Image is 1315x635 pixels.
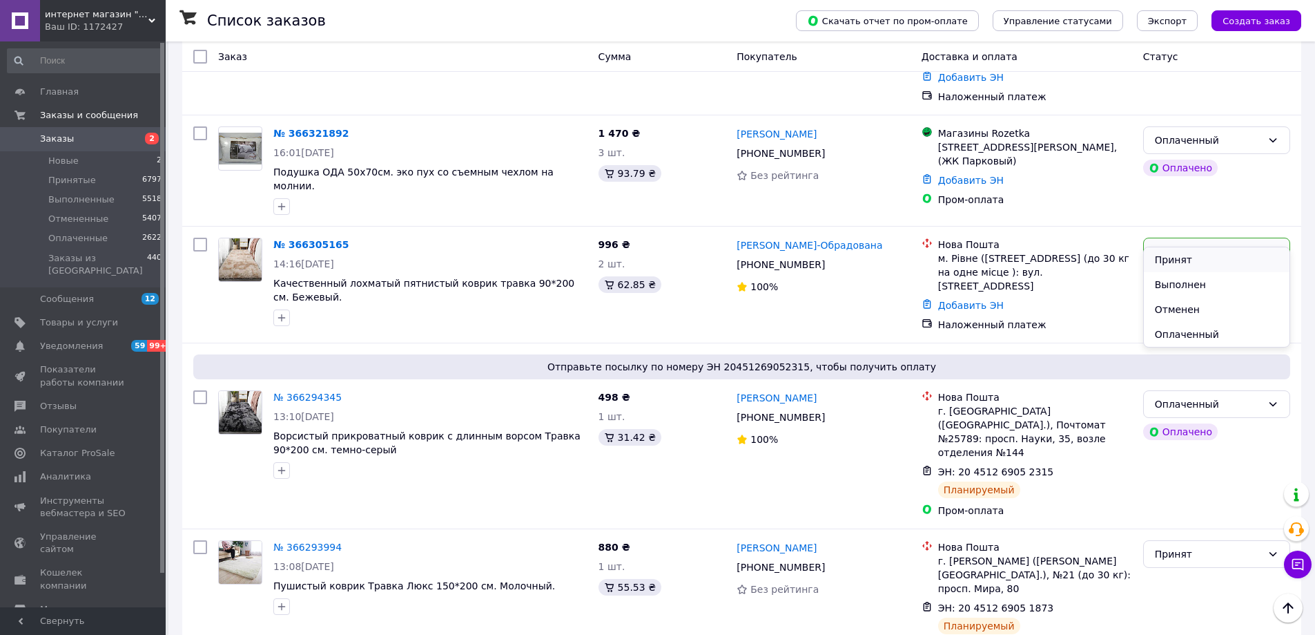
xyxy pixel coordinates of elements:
[938,238,1132,252] div: Нова Пошта
[598,579,661,596] div: 55.53 ₴
[45,8,148,21] span: интернет магазин " Интер Маркет"
[750,584,819,595] span: Без рейтинга
[737,541,817,555] a: [PERSON_NAME]
[273,147,334,158] span: 16:01[DATE]
[218,238,262,282] a: Фото товару
[40,293,94,305] span: Сообщения
[40,86,79,98] span: Главная
[142,193,162,206] span: 5518
[750,281,778,292] span: 100%
[40,471,91,483] span: Аналитика
[938,540,1132,554] div: Нова Пошта
[938,404,1132,459] div: г. [GEOGRAPHIC_DATA] ([GEOGRAPHIC_DATA].), Почтомат №25789: просп. Науки, 35, возле отделения №144
[598,429,661,446] div: 31.42 ₴
[219,133,262,164] img: Фото товару
[796,10,979,31] button: Скачать отчет по пром-оплате
[142,293,159,305] span: 12
[938,618,1020,634] div: Планируемый
[938,390,1132,404] div: Нова Пошта
[737,391,817,405] a: [PERSON_NAME]
[1155,397,1262,412] div: Оплаченный
[273,561,334,572] span: 13:08[DATE]
[1143,51,1178,62] span: Статус
[45,21,166,33] div: Ваш ID: 1172427
[273,430,581,455] a: Ворсистый прикроватный коврик с длинным ворсом Травка 90*200 см. темно-серый
[598,561,625,572] span: 1 шт.
[737,412,825,423] span: [PHONE_NUMBER]
[131,340,147,352] span: 59
[938,90,1132,104] div: Наложенный платеж
[273,278,574,303] a: Качественный лохматый пятнистый коврик травка 90*200 см. Бежевый.
[737,148,825,159] span: [PHONE_NUMBER]
[938,504,1132,518] div: Пром-оплата
[598,258,625,269] span: 2 шт.
[273,258,334,269] span: 14:16[DATE]
[737,127,817,141] a: [PERSON_NAME]
[938,140,1132,168] div: [STREET_ADDRESS][PERSON_NAME], (ЖК Парковый)
[219,391,262,434] img: Фото товару
[598,128,641,139] span: 1 470 ₴
[40,133,74,145] span: Заказы
[598,276,661,293] div: 62.85 ₴
[993,10,1123,31] button: Управление статусами
[938,252,1132,293] div: м. Рівне ([STREET_ADDRESS] (до 30 кг на одне місце ): вул. [STREET_ADDRESS]
[218,390,262,435] a: Фото товару
[938,603,1054,614] span: ЭН: 20 4512 6905 1873
[40,567,128,591] span: Кошелек компании
[40,424,97,436] span: Покупатели
[40,316,118,329] span: Товары и услуги
[938,175,1004,186] a: Добавить ЭН
[1137,10,1198,31] button: Экспорт
[938,554,1132,596] div: г. [PERSON_NAME] ([PERSON_NAME][GEOGRAPHIC_DATA].), №21 (до 30 кг): просп. Мира, 80
[273,580,555,591] a: Пушистый коврик Травка Люкс 150*200 см. Молочный.
[1143,424,1218,440] div: Оплачено
[737,51,797,62] span: Покупатель
[7,48,163,73] input: Поиск
[142,213,162,225] span: 5407
[598,392,630,403] span: 498 ₴
[48,232,108,245] span: Оплаченные
[598,165,661,182] div: 93.79 ₴
[1155,547,1262,562] div: Принят
[40,495,128,520] span: Инструменты вебмастера и SEO
[1211,10,1301,31] button: Создать заказ
[147,340,170,352] span: 99+
[1198,15,1301,26] a: Создать заказ
[157,155,162,167] span: 2
[48,174,96,187] span: Принятые
[145,133,159,144] span: 2
[1144,297,1289,322] li: Отменен
[48,252,147,277] span: Заказы из [GEOGRAPHIC_DATA]
[737,562,825,573] span: [PHONE_NUMBER]
[1155,244,1262,259] div: Новый
[147,252,162,277] span: 440
[1144,247,1289,272] li: Принят
[1284,551,1312,578] button: Чат с покупателем
[40,447,115,459] span: Каталог ProSale
[598,51,632,62] span: Сумма
[737,238,882,252] a: [PERSON_NAME]-Обрадована
[273,239,349,250] a: № 366305165
[1144,272,1289,297] li: Выполнен
[142,174,162,187] span: 6797
[1143,160,1218,176] div: Оплачено
[1004,16,1112,26] span: Управление статусами
[1223,16,1290,26] span: Создать заказ
[273,167,554,191] a: Подушка ОДА 50х70см. эко пух со съемным чехлом на молнии.
[598,239,630,250] span: 996 ₴
[218,126,262,171] a: Фото товару
[938,466,1054,477] span: ЭН: 20 4512 6905 2315
[218,51,247,62] span: Заказ
[48,213,108,225] span: Отмененные
[1155,133,1262,148] div: Оплаченный
[48,193,115,206] span: Выполненные
[938,300,1004,311] a: Добавить ЭН
[40,400,77,413] span: Отзывы
[1148,16,1187,26] span: Экспорт
[938,482,1020,498] div: Планируемый
[1144,322,1289,347] li: Оплаченный
[40,531,128,556] span: Управление сайтом
[938,318,1132,332] div: Наложенный платеж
